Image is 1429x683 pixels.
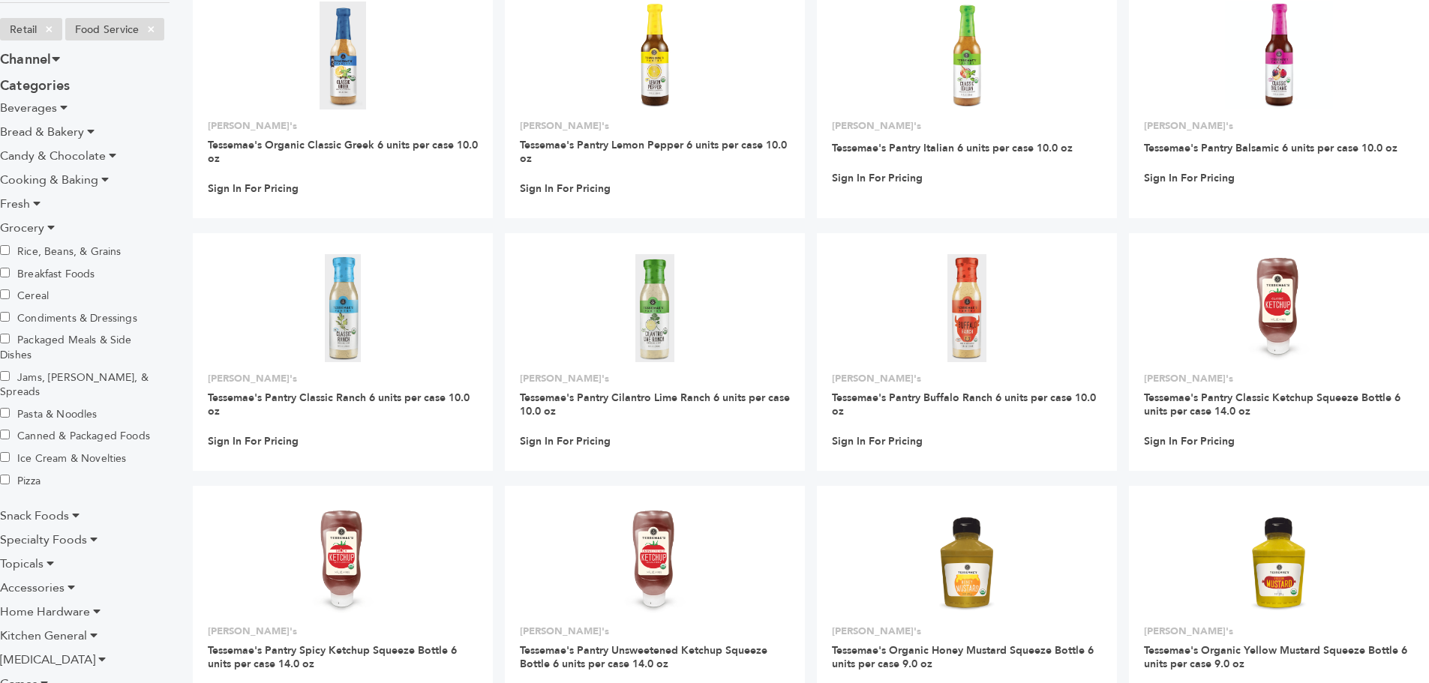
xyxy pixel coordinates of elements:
[320,1,366,109] img: Tessemae's Organic Classic Greek 6 units per case 10.0 oz
[208,625,478,638] p: [PERSON_NAME]'s
[520,372,790,385] p: [PERSON_NAME]'s
[208,182,299,196] a: Sign In For Pricing
[139,20,164,38] span: ×
[208,391,470,418] a: Tessemae's Pantry Classic Ranch 6 units per case 10.0 oz
[1225,1,1334,110] img: Tessemae's Pantry Balsamic 6 units per case 10.0 oz
[913,1,1022,110] img: Tessemae's Pantry Italian 6 units per case 10.0 oz
[520,138,787,166] a: Tessemae's Pantry Lemon Pepper 6 units per case 10.0 oz
[1144,391,1400,418] a: Tessemae's Pantry Classic Ketchup Squeeze Bottle 6 units per case 14.0 oz
[208,138,478,166] a: Tessemae's Organic Classic Greek 6 units per case 10.0 oz
[832,141,1073,155] a: Tessemae's Pantry Italian 6 units per case 10.0 oz
[832,643,1094,671] a: Tessemae's Organic Honey Mustard Squeeze Bottle 6 units per case 9.0 oz
[520,643,767,671] a: Tessemae's Pantry Unsweetened Ketchup Squeeze Bottle 6 units per case 14.0 oz
[635,254,674,362] img: Tessemae's Pantry Cilantro Lime Ranch 6 units per case 10.0 oz
[520,182,611,196] a: Sign In For Pricing
[1225,254,1334,363] img: Tessemae's Pantry Classic Ketchup Squeeze Bottle 6 units per case 14.0 oz
[1225,507,1334,616] img: Tessemae's Organic Yellow Mustard Squeeze Bottle 6 units per case 9.0 oz
[601,1,710,110] img: Tessemae's Pantry Lemon Pepper 6 units per case 10.0 oz
[1144,435,1235,448] a: Sign In For Pricing
[1144,172,1235,185] a: Sign In For Pricing
[601,507,710,616] img: Tessemae's Pantry Unsweetened Ketchup Squeeze Bottle 6 units per case 14.0 oz
[208,119,478,133] p: [PERSON_NAME]'s
[832,172,923,185] a: Sign In For Pricing
[1144,119,1414,133] p: [PERSON_NAME]'s
[208,643,457,671] a: Tessemae's Pantry Spicy Ketchup Squeeze Bottle 6 units per case 14.0 oz
[1144,625,1414,638] p: [PERSON_NAME]'s
[832,625,1102,638] p: [PERSON_NAME]'s
[208,435,299,448] a: Sign In For Pricing
[65,18,164,40] li: Food Service
[832,391,1096,418] a: Tessemae's Pantry Buffalo Ranch 6 units per case 10.0 oz
[1144,141,1397,155] a: Tessemae's Pantry Balsamic 6 units per case 10.0 oz
[37,20,62,38] span: ×
[520,119,790,133] p: [PERSON_NAME]'s
[913,507,1022,616] img: Tessemae's Organic Honey Mustard Squeeze Bottle 6 units per case 9.0 oz
[520,435,611,448] a: Sign In For Pricing
[325,254,362,362] img: Tessemae's Pantry Classic Ranch 6 units per case 10.0 oz
[1144,643,1407,671] a: Tessemae's Organic Yellow Mustard Squeeze Bottle 6 units per case 9.0 oz
[832,372,1102,385] p: [PERSON_NAME]'s
[832,119,1102,133] p: [PERSON_NAME]'s
[208,372,478,385] p: [PERSON_NAME]'s
[520,391,790,418] a: Tessemae's Pantry Cilantro Lime Ranch 6 units per case 10.0 oz
[947,254,986,362] img: Tessemae's Pantry Buffalo Ranch 6 units per case 10.0 oz
[520,625,790,638] p: [PERSON_NAME]'s
[289,507,398,616] img: Tessemae's Pantry Spicy Ketchup Squeeze Bottle 6 units per case 14.0 oz
[832,435,923,448] a: Sign In For Pricing
[1144,372,1414,385] p: [PERSON_NAME]'s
